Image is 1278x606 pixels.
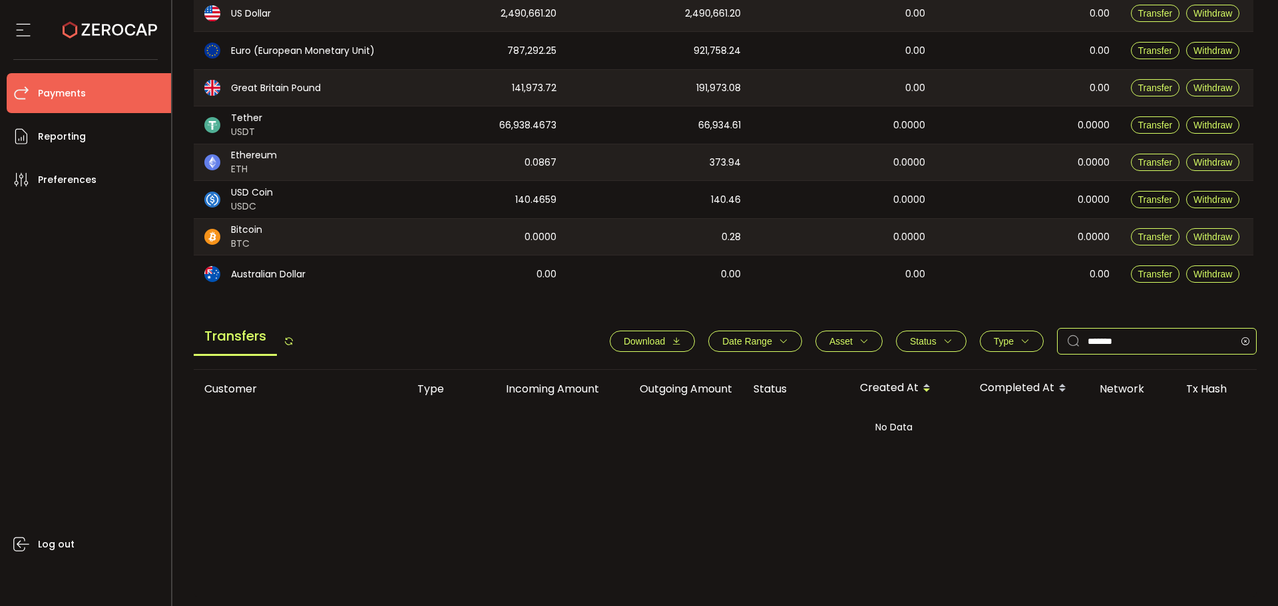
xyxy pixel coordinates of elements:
img: usd_portfolio.svg [204,5,220,21]
span: 140.4659 [515,192,556,208]
button: Withdraw [1186,5,1239,22]
span: Withdraw [1193,45,1232,56]
span: Transfer [1138,194,1173,205]
div: Status [743,381,849,396]
span: 787,292.25 [507,43,556,59]
span: Transfer [1138,45,1173,56]
button: Withdraw [1186,79,1239,96]
span: 2,490,661.20 [501,6,556,21]
span: Withdraw [1193,194,1232,205]
span: Transfers [194,318,277,356]
div: Created At [849,377,969,400]
img: usdt_portfolio.svg [204,117,220,133]
span: Withdraw [1193,157,1232,168]
span: 0.00 [905,80,925,96]
span: Download [624,336,665,347]
span: 0.00 [1090,43,1110,59]
span: 140.46 [711,192,741,208]
button: Asset [815,331,883,352]
button: Withdraw [1186,191,1239,208]
button: Withdraw [1186,154,1239,171]
span: Bitcoin [231,223,262,237]
span: 0.28 [722,229,741,245]
span: BTC [231,237,262,251]
span: Withdraw [1193,269,1232,279]
img: usdc_portfolio.svg [204,192,220,208]
span: 66,938.4673 [499,118,556,133]
span: Withdraw [1193,120,1232,130]
span: Great Britain Pound [231,81,321,95]
button: Type [980,331,1044,352]
span: 0.0000 [1078,229,1110,245]
span: 0.00 [536,267,556,282]
span: Asset [829,336,853,347]
img: eur_portfolio.svg [204,43,220,59]
span: Tether [231,111,262,125]
button: Transfer [1131,191,1180,208]
button: Withdraw [1186,228,1239,245]
button: Transfer [1131,228,1180,245]
span: Transfer [1138,157,1173,168]
span: USDC [231,200,273,214]
img: gbp_portfolio.svg [204,80,220,96]
button: Transfer [1131,42,1180,59]
span: 0.0000 [893,192,925,208]
span: 0.0000 [1078,118,1110,133]
span: Preferences [38,170,97,190]
span: US Dollar [231,7,271,21]
span: Payments [38,84,86,103]
span: 0.0000 [893,229,925,245]
span: 0.00 [1090,80,1110,96]
div: Customer [194,381,407,396]
span: 0.0000 [1078,192,1110,208]
span: Status [910,336,937,347]
span: USDT [231,125,262,139]
button: Withdraw [1186,42,1239,59]
span: Transfer [1138,269,1173,279]
span: 373.94 [710,155,741,170]
img: btc_portfolio.svg [204,229,220,245]
span: 0.0000 [893,118,925,133]
button: Transfer [1131,79,1180,96]
span: 0.00 [1090,6,1110,21]
span: 0.00 [905,267,925,282]
span: Reporting [38,127,86,146]
span: Log out [38,535,75,554]
span: Transfer [1138,8,1173,19]
div: Incoming Amount [477,381,610,396]
button: Transfer [1131,154,1180,171]
img: aud_portfolio.svg [204,266,220,282]
div: Network [1089,381,1175,396]
button: Status [896,331,966,352]
button: Date Range [708,331,802,352]
span: USD Coin [231,186,273,200]
button: Transfer [1131,265,1180,283]
span: 921,758.24 [694,43,741,59]
span: Ethereum [231,148,277,162]
div: Type [407,381,477,396]
button: Withdraw [1186,116,1239,134]
span: Australian Dollar [231,267,306,281]
span: Withdraw [1193,231,1232,242]
button: Transfer [1131,5,1180,22]
span: Withdraw [1193,8,1232,19]
button: Download [610,331,695,352]
span: 0.00 [905,43,925,59]
span: Type [994,336,1014,347]
span: Date Range [722,336,772,347]
div: Outgoing Amount [610,381,743,396]
span: 0.0867 [525,155,556,170]
img: eth_portfolio.svg [204,154,220,170]
span: Transfer [1138,120,1173,130]
span: 0.0000 [893,155,925,170]
span: ETH [231,162,277,176]
span: Euro (European Monetary Unit) [231,44,375,58]
span: 0.0000 [1078,155,1110,170]
span: 2,490,661.20 [685,6,741,21]
span: 191,973.08 [696,80,741,96]
span: 141,973.72 [512,80,556,96]
button: Transfer [1131,116,1180,134]
iframe: Chat Widget [1123,462,1278,606]
span: 0.00 [905,6,925,21]
span: Transfer [1138,231,1173,242]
